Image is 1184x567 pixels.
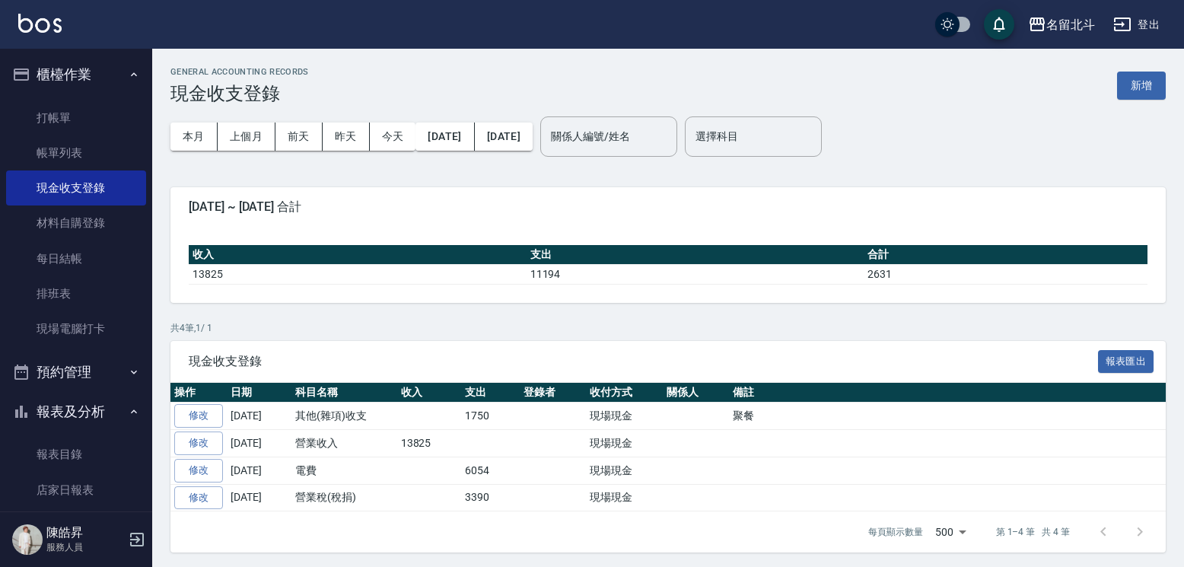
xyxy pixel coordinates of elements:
td: 聚餐 [729,403,1166,430]
th: 支出 [461,383,520,403]
td: 現場現金 [586,484,663,511]
td: 6054 [461,457,520,484]
th: 收付方式 [586,383,663,403]
a: 現場電腦打卡 [6,311,146,346]
span: 現金收支登錄 [189,354,1098,369]
button: 今天 [370,123,416,151]
th: 關係人 [663,383,729,403]
td: 其他(雜項)收支 [291,403,397,430]
td: 13825 [189,264,527,284]
p: 共 4 筆, 1 / 1 [170,321,1166,335]
button: 新增 [1117,72,1166,100]
td: [DATE] [227,457,291,484]
a: 店家日報表 [6,473,146,508]
a: 每日結帳 [6,241,146,276]
th: 支出 [527,245,864,265]
a: 打帳單 [6,100,146,135]
td: 2631 [864,264,1147,284]
a: 修改 [174,486,223,510]
img: Person [12,524,43,555]
td: [DATE] [227,430,291,457]
p: 服務人員 [46,540,124,554]
button: save [984,9,1014,40]
td: 1750 [461,403,520,430]
th: 合計 [864,245,1147,265]
td: 電費 [291,457,397,484]
th: 收入 [397,383,462,403]
button: 本月 [170,123,218,151]
h5: 陳皓昇 [46,525,124,540]
a: 現金收支登錄 [6,170,146,205]
button: 報表及分析 [6,392,146,432]
th: 操作 [170,383,227,403]
td: 3390 [461,484,520,511]
h3: 現金收支登錄 [170,83,309,104]
td: 現場現金 [586,430,663,457]
div: 500 [929,511,972,553]
a: 修改 [174,432,223,455]
td: 營業稅(稅捐) [291,484,397,511]
a: 排班表 [6,276,146,311]
td: 現場現金 [586,457,663,484]
td: 營業收入 [291,430,397,457]
td: [DATE] [227,403,291,430]
button: 上個月 [218,123,275,151]
p: 第 1–4 筆 共 4 筆 [996,525,1070,539]
td: 13825 [397,430,462,457]
a: 互助日報表 [6,508,146,543]
span: [DATE] ~ [DATE] 合計 [189,199,1147,215]
a: 報表目錄 [6,437,146,472]
th: 收入 [189,245,527,265]
a: 報表匯出 [1098,353,1154,368]
a: 修改 [174,404,223,428]
button: 昨天 [323,123,370,151]
button: 預約管理 [6,352,146,392]
button: 名留北斗 [1022,9,1101,40]
a: 修改 [174,459,223,483]
button: 報表匯出 [1098,350,1154,374]
th: 科目名稱 [291,383,397,403]
div: 名留北斗 [1046,15,1095,34]
button: 登出 [1107,11,1166,39]
td: 11194 [527,264,864,284]
button: [DATE] [415,123,474,151]
a: 帳單列表 [6,135,146,170]
h2: GENERAL ACCOUNTING RECORDS [170,67,309,77]
button: [DATE] [475,123,533,151]
a: 材料自購登錄 [6,205,146,240]
th: 日期 [227,383,291,403]
button: 櫃檯作業 [6,55,146,94]
td: [DATE] [227,484,291,511]
th: 登錄者 [520,383,586,403]
th: 備註 [729,383,1166,403]
img: Logo [18,14,62,33]
button: 前天 [275,123,323,151]
a: 新增 [1117,78,1166,92]
td: 現場現金 [586,403,663,430]
p: 每頁顯示數量 [868,525,923,539]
